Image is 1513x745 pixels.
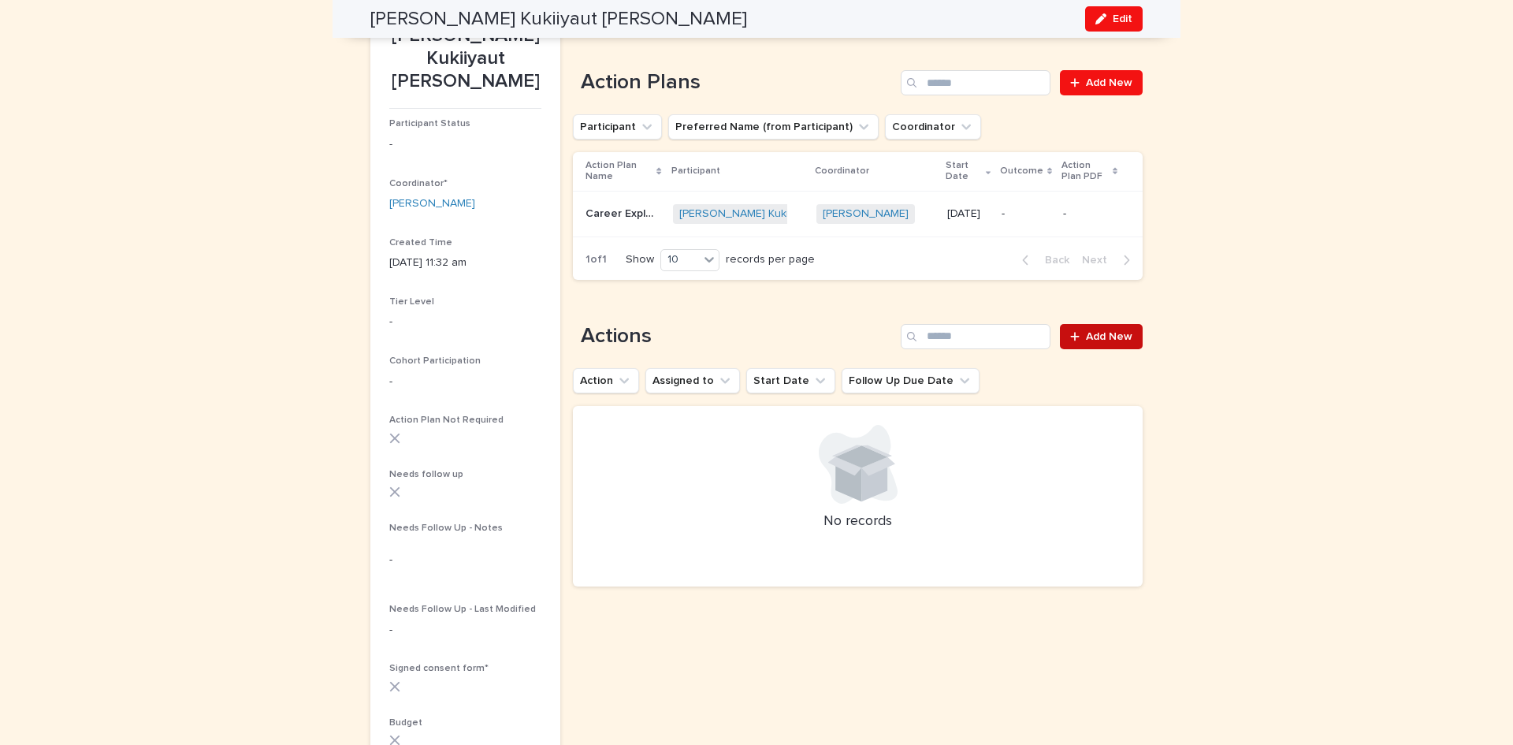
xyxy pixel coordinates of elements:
span: Participant Status [389,119,470,129]
button: Participant [573,114,662,140]
p: Career Exploration [585,204,664,221]
button: Coordinator [885,114,981,140]
button: Start Date [746,368,835,393]
span: Add New [1086,331,1132,342]
h2: [PERSON_NAME] Kukiiyaut [PERSON_NAME] [370,8,747,31]
tr: Career ExplorationCareer Exploration [PERSON_NAME] Kukiiyaut [PERSON_NAME] [PERSON_NAME] [DATE]-- [573,191,1143,237]
p: Participant [671,162,720,180]
p: Action Plan PDF [1061,157,1109,186]
a: Add New [1060,70,1143,95]
span: Needs Follow Up - Last Modified [389,605,536,614]
input: Search [901,70,1050,95]
p: - [389,374,541,390]
p: - [1063,207,1117,221]
button: Back [1009,253,1076,267]
button: Follow Up Due Date [842,368,980,393]
a: [PERSON_NAME] [389,196,475,212]
p: Outcome [1000,162,1043,180]
button: Assigned to [645,368,740,393]
a: Add New [1060,324,1143,349]
input: Search [901,324,1050,349]
span: Back [1035,255,1069,266]
span: Action Plan Not Required [389,415,504,425]
a: [PERSON_NAME] [823,207,909,221]
button: Edit [1085,6,1143,32]
span: Tier Level [389,297,434,307]
p: [DATE] 11:32 am [389,255,541,271]
button: Preferred Name (from Participant) [668,114,879,140]
p: Show [626,253,654,266]
span: Created Time [389,238,452,248]
p: [PERSON_NAME] Kukiiyaut [PERSON_NAME] [389,24,541,92]
p: - [389,314,541,330]
span: Coordinator* [389,179,448,188]
span: Edit [1113,13,1132,24]
p: [DATE] [947,207,989,221]
span: Budget [389,718,422,728]
h1: Action Plans [573,70,894,95]
p: - [389,552,541,568]
span: Add New [1086,77,1132,88]
span: Needs follow up [389,470,463,479]
p: records per page [726,253,815,266]
span: Signed consent form* [389,664,489,673]
p: - [1002,207,1050,221]
p: Coordinator [815,162,869,180]
p: 1 of 1 [573,240,619,279]
p: Start Date [946,157,982,186]
a: [PERSON_NAME] Kukiiyaut [PERSON_NAME] [679,207,901,221]
p: - [389,622,541,639]
p: - [389,136,541,153]
button: Next [1076,253,1143,267]
span: Next [1082,255,1117,266]
h1: Actions [573,324,894,349]
span: Cohort Participation [389,356,481,366]
p: No records [592,513,1124,531]
span: Needs Follow Up - Notes [389,523,503,533]
button: Action [573,368,639,393]
div: 10 [661,251,699,268]
p: Action Plan Name [585,157,652,186]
